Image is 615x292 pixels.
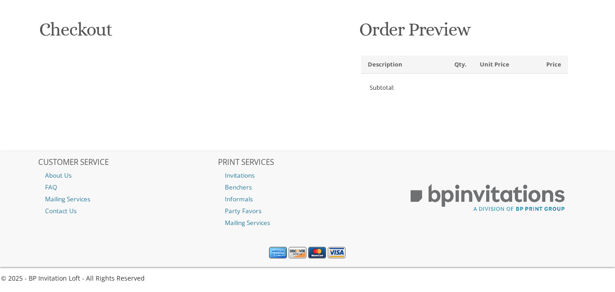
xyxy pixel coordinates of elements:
a: Informals [218,193,396,205]
h1: Checkout [39,20,352,46]
a: Party Favors [218,205,396,217]
a: FAQ [38,181,217,193]
div: Qty. [447,60,465,69]
img: American Express [269,247,287,259]
a: Invitations [218,169,396,181]
h1: Order Preview [359,20,570,46]
div: Unit Price [465,60,517,69]
div: Price [516,60,568,69]
img: BP Print Group [398,176,577,220]
a: Mailing Services [218,217,396,229]
img: Visa [328,247,346,259]
a: Mailing Services [38,193,217,205]
a: About Us [38,169,217,181]
h2: PRINT SERVICES [218,158,396,167]
a: Contact Us [38,205,217,217]
img: Discover [289,247,306,259]
h2: CUSTOMER SERVICE [38,158,217,167]
img: MasterCard [308,247,326,259]
a: Benchers [218,181,396,193]
div: Description [361,60,447,69]
span: Subtotal: [370,83,394,92]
